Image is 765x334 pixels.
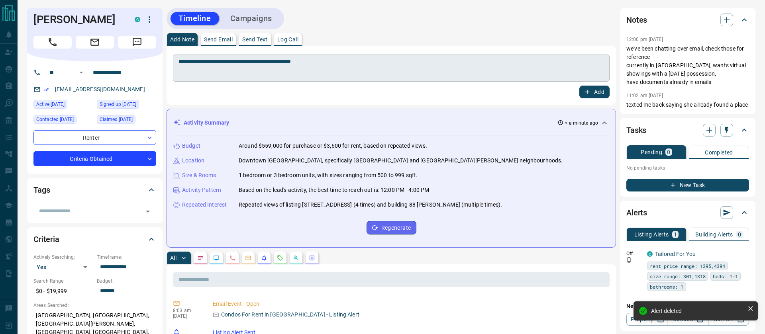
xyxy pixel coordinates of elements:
[626,179,749,191] button: New Task
[626,162,749,174] p: No pending tasks
[309,255,315,261] svg: Agent Actions
[277,255,283,261] svg: Requests
[626,37,663,42] p: 12:00 pm [DATE]
[626,101,749,109] p: texted me back saying she already found a place
[36,100,65,108] span: Active [DATE]
[173,313,201,319] p: [DATE]
[33,180,156,199] div: Tags
[626,206,647,219] h2: Alerts
[579,86,610,98] button: Add
[651,308,744,314] div: Alert deleted
[222,12,280,25] button: Campaigns
[245,255,251,261] svg: Emails
[705,150,733,155] p: Completed
[33,285,93,298] p: $0 - $19,999
[239,186,429,194] p: Based on the lead's activity, the best time to reach out is: 12:00 PM - 4:00 PM
[626,313,667,326] a: Property
[33,100,93,111] div: Mon Sep 15 2025
[650,283,683,291] span: bathrooms: 1
[182,201,227,209] p: Repeated Interest
[650,272,706,280] span: size range: 301,1318
[626,10,749,29] div: Notes
[33,233,59,246] h2: Criteria
[738,232,741,237] p: 0
[182,156,204,165] p: Location
[55,86,145,92] a: [EMAIL_ADDRESS][DOMAIN_NAME]
[33,130,156,145] div: Renter
[171,12,219,25] button: Timeline
[634,232,669,237] p: Listing Alerts
[626,124,646,137] h2: Tasks
[626,93,663,98] p: 11:02 am [DATE]
[100,115,133,123] span: Claimed [DATE]
[695,232,733,237] p: Building Alerts
[367,221,416,234] button: Regenerate
[239,201,502,209] p: Repeated views of listing [STREET_ADDRESS] (4 times) and building 88 [PERSON_NAME] (multiple times).
[33,36,72,49] span: Call
[33,254,93,261] p: Actively Searching:
[213,300,606,308] p: Email Event - Open
[97,115,156,126] div: Fri Aug 11 2023
[626,45,749,86] p: we've been chatting over email, check those for reference currently in [GEOGRAPHIC_DATA], wants v...
[674,232,677,237] p: 1
[173,308,201,313] p: 8:03 am
[239,156,563,165] p: Downtown [GEOGRAPHIC_DATA], specifically [GEOGRAPHIC_DATA] and [GEOGRAPHIC_DATA][PERSON_NAME] nei...
[33,115,93,126] div: Sun Sep 03 2023
[277,37,298,42] p: Log Call
[261,255,267,261] svg: Listing Alerts
[97,100,156,111] div: Fri Aug 11 2023
[100,100,136,108] span: Signed up [DATE]
[182,142,200,150] p: Budget
[33,277,93,285] p: Search Range:
[239,142,428,150] p: Around $559,000 for purchase or $3,600 for rent, based on repeated views.
[135,17,140,22] div: condos.ca
[565,119,598,127] p: < a minute ago
[626,203,749,222] div: Alerts
[184,119,229,127] p: Activity Summary
[182,186,221,194] p: Activity Pattern
[33,261,93,273] div: Yes
[76,36,114,49] span: Email
[229,255,235,261] svg: Calls
[641,149,662,155] p: Pending
[204,37,233,42] p: Send Email
[626,257,632,263] svg: Push Notification Only
[33,302,156,309] p: Areas Searched:
[239,171,418,180] p: 1 bedroom or 3 bedroom units, with sizes ranging from 500 to 999 sqft.
[170,255,177,261] p: All
[626,121,749,140] div: Tasks
[293,255,299,261] svg: Opportunities
[76,68,86,77] button: Open
[655,251,696,257] a: Tailored For You
[182,171,216,180] p: Size & Rooms
[36,115,74,123] span: Contacted [DATE]
[650,262,725,270] span: rent price range: 1395,4394
[170,37,194,42] p: Add Note
[97,254,156,261] p: Timeframe:
[118,36,156,49] span: Message
[33,151,156,166] div: Criteria Obtained
[647,251,653,257] div: condos.ca
[33,13,123,26] h1: [PERSON_NAME]
[142,206,153,217] button: Open
[213,255,220,261] svg: Lead Browsing Activity
[626,302,749,311] p: New Alert:
[221,311,359,319] p: Condos For Rent in [GEOGRAPHIC_DATA] - Listing Alert
[197,255,204,261] svg: Notes
[44,87,49,92] svg: Email Verified
[667,149,670,155] p: 0
[33,184,50,196] h2: Tags
[242,37,268,42] p: Send Text
[173,115,609,130] div: Activity Summary< a minute ago
[33,230,156,249] div: Criteria
[713,272,738,280] span: beds: 1-1
[626,250,642,257] p: Off
[97,277,156,285] p: Budget:
[626,14,647,26] h2: Notes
